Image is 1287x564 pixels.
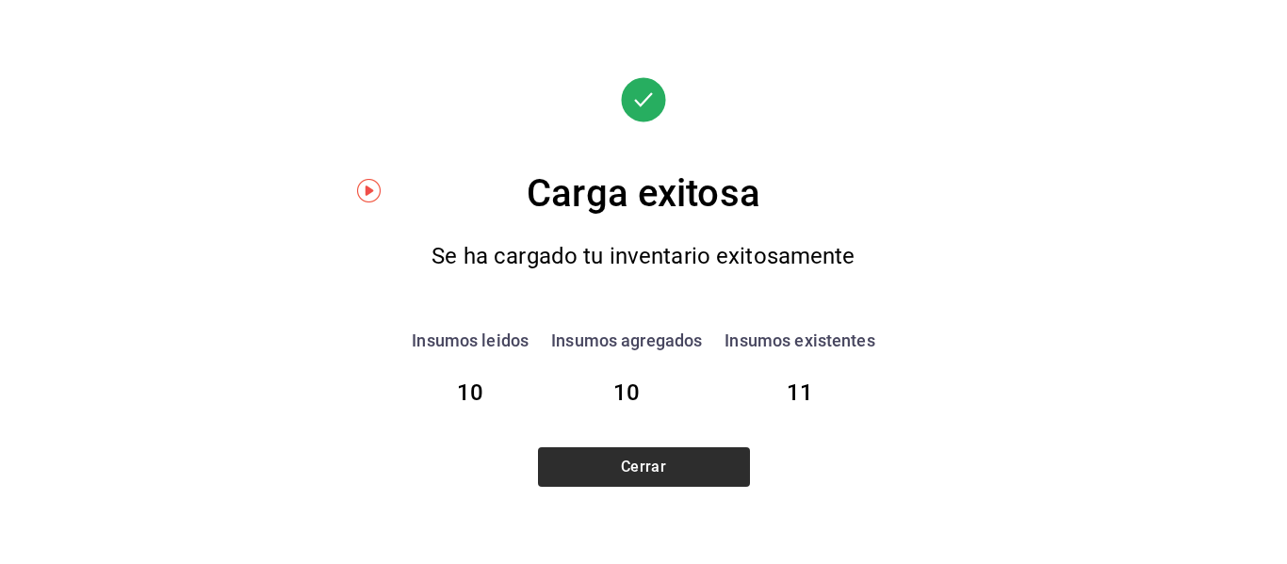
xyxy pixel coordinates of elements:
[725,328,874,353] div: Insumos existentes
[412,328,529,353] div: Insumos leidos
[357,179,381,202] img: Tooltip marker
[412,376,529,410] div: 10
[725,376,874,410] div: 11
[551,328,702,353] div: Insumos agregados
[398,237,889,276] div: Se ha cargado tu inventario exitosamente
[361,166,926,222] div: Carga exitosa
[538,447,750,487] button: Cerrar
[551,376,702,410] div: 10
